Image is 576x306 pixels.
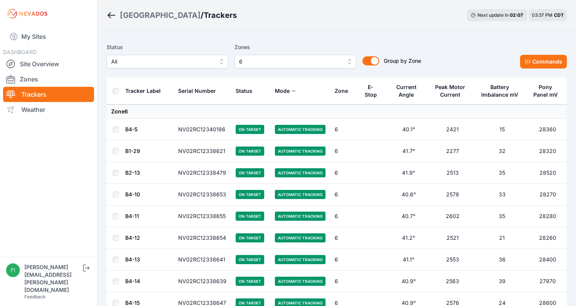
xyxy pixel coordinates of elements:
[528,140,567,162] td: 28320
[3,72,94,87] a: Zones
[429,227,476,249] td: 2521
[476,206,529,227] td: 35
[528,249,567,271] td: 28400
[236,147,264,156] span: On Target
[330,184,359,206] td: 6
[275,190,325,199] span: Automatic Tracking
[393,83,420,99] div: Current Angle
[125,234,140,241] a: B4-12
[174,227,231,249] td: NV02RC12338654
[107,5,237,25] nav: Breadcrumb
[384,57,421,64] span: Group by Zone
[388,249,429,271] td: 41.1°
[239,57,341,66] span: 6
[125,256,140,263] a: B4-13
[236,125,264,134] span: On Target
[236,233,264,242] span: On Target
[6,263,20,277] img: fidel.lopez@prim.com
[125,169,140,176] a: B2-13
[363,78,383,104] button: E-Stop
[275,125,325,134] span: Automatic Tracking
[3,87,94,102] a: Trackers
[125,300,140,306] a: B4-15
[476,184,529,206] td: 33
[6,8,49,20] img: Nevados
[520,55,567,69] button: Commands
[388,119,429,140] td: 40.1°
[388,162,429,184] td: 41.9°
[335,87,348,95] div: Zone
[125,278,140,284] a: B4-14
[532,12,552,18] span: 03:37 PM
[275,212,325,221] span: Automatic Tracking
[3,102,94,117] a: Weather
[125,148,140,154] a: B1-29
[330,162,359,184] td: 6
[125,213,139,219] a: B4-11
[174,140,231,162] td: NV02RC12338621
[3,56,94,72] a: Site Overview
[174,184,231,206] td: NV02RC12338653
[236,190,264,199] span: On Target
[476,140,529,162] td: 32
[330,119,359,140] td: 6
[528,227,567,249] td: 28260
[125,191,140,198] a: B4-10
[528,271,567,292] td: 27970
[178,82,222,100] button: Serial Number
[533,78,562,104] button: Pony Panel mV
[174,119,231,140] td: NV02RC12340186
[275,277,325,286] span: Automatic Tracking
[393,78,424,104] button: Current Angle
[236,82,258,100] button: Status
[236,277,264,286] span: On Target
[554,12,564,18] span: CDT
[363,83,378,99] div: E-Stop
[24,294,46,300] a: Feedback
[275,82,296,100] button: Mode
[476,227,529,249] td: 21
[476,271,529,292] td: 39
[125,126,137,132] a: B4-5
[330,271,359,292] td: 6
[235,55,356,69] button: 6
[24,263,81,294] div: [PERSON_NAME][EMAIL_ADDRESS][PERSON_NAME][DOMAIN_NAME]
[388,184,429,206] td: 40.6°
[3,27,94,46] a: My Sites
[330,206,359,227] td: 6
[275,87,290,95] div: Mode
[125,82,167,100] button: Tracker Label
[429,249,476,271] td: 2553
[429,162,476,184] td: 2513
[174,162,231,184] td: NV02RC12338479
[178,87,216,95] div: Serial Number
[201,10,204,21] span: /
[204,10,237,21] h3: Trackers
[330,140,359,162] td: 6
[275,233,325,242] span: Automatic Tracking
[429,184,476,206] td: 2578
[107,105,567,119] td: Zone 6
[476,119,529,140] td: 15
[388,140,429,162] td: 41.7°
[533,83,558,99] div: Pony Panel mV
[275,255,325,264] span: Automatic Tracking
[528,119,567,140] td: 28360
[120,10,201,21] a: [GEOGRAPHIC_DATA]
[476,162,529,184] td: 35
[528,162,567,184] td: 28520
[111,57,213,66] span: All
[480,83,519,99] div: Battery Imbalance mV
[528,184,567,206] td: 28270
[480,78,524,104] button: Battery Imbalance mV
[236,212,264,221] span: On Target
[434,83,467,99] div: Peak Motor Current
[388,271,429,292] td: 40.9°
[429,119,476,140] td: 2421
[330,227,359,249] td: 6
[434,78,471,104] button: Peak Motor Current
[107,43,228,52] label: Status
[388,206,429,227] td: 40.7°
[429,140,476,162] td: 2277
